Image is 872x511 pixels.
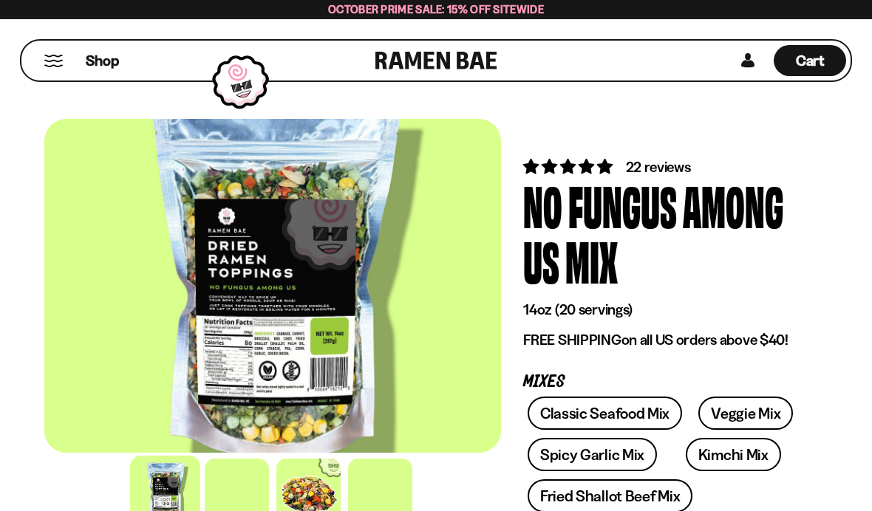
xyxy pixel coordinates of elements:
[565,233,618,288] div: Mix
[523,233,559,288] div: Us
[523,157,616,176] span: 4.82 stars
[568,177,677,233] div: Fungus
[683,177,783,233] div: Among
[523,177,562,233] div: No
[686,438,781,471] a: Kimchi Mix
[523,375,805,389] p: Mixes
[774,41,846,80] div: Cart
[523,331,621,349] strong: FREE SHIPPING
[528,397,682,430] a: Classic Seafood Mix
[698,397,793,430] a: Veggie Mix
[86,51,119,71] span: Shop
[328,2,544,16] span: October Prime Sale: 15% off Sitewide
[523,331,805,349] p: on all US orders above $40!
[626,158,691,176] span: 22 reviews
[796,52,825,69] span: Cart
[528,438,657,471] a: Spicy Garlic Mix
[523,301,805,319] p: 14oz (20 servings)
[86,45,119,76] a: Shop
[44,55,64,67] button: Mobile Menu Trigger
